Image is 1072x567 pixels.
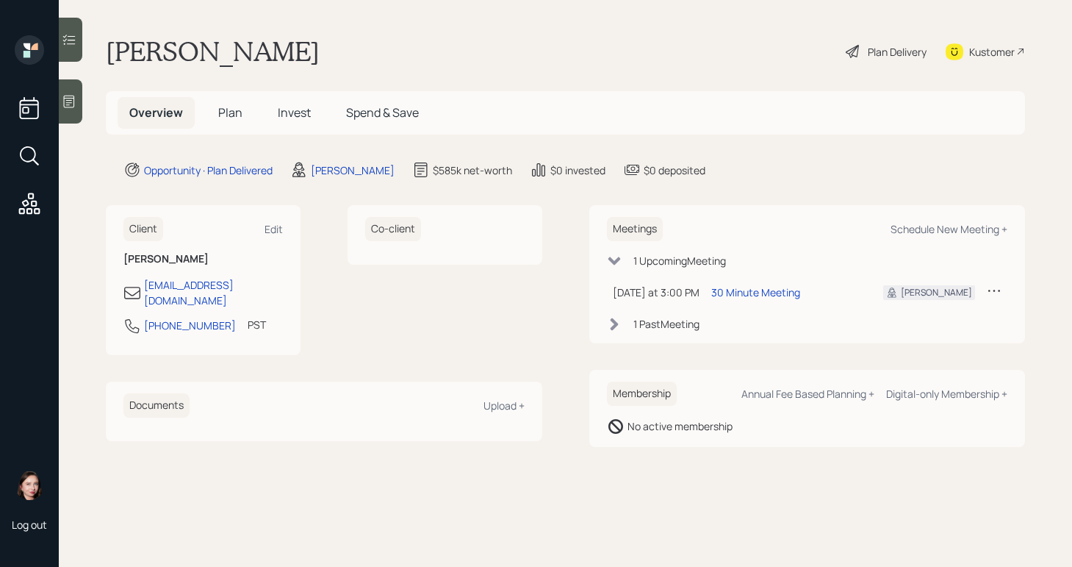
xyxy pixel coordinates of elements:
[483,399,525,413] div: Upload +
[868,44,927,60] div: Plan Delivery
[633,253,726,268] div: 1 Upcoming Meeting
[741,387,874,401] div: Annual Fee Based Planning +
[901,286,972,299] div: [PERSON_NAME]
[144,318,236,333] div: [PHONE_NUMBER]
[15,471,44,500] img: aleksandra-headshot.png
[627,418,733,434] div: No active membership
[613,285,699,300] div: [DATE] at 3:00 PM
[886,387,1007,401] div: Digital-only Membership +
[711,285,800,300] div: 30 Minute Meeting
[129,104,183,121] span: Overview
[278,104,311,121] span: Invest
[311,163,395,178] div: [PERSON_NAME]
[12,518,47,532] div: Log out
[891,222,1007,236] div: Schedule New Meeting +
[265,222,283,236] div: Edit
[123,253,283,265] h6: [PERSON_NAME]
[633,316,699,332] div: 1 Past Meeting
[365,217,421,241] h6: Co-client
[106,35,320,68] h1: [PERSON_NAME]
[123,393,190,418] h6: Documents
[969,44,1015,60] div: Kustomer
[218,104,242,121] span: Plan
[123,217,163,241] h6: Client
[248,317,266,332] div: PST
[607,382,677,406] h6: Membership
[144,163,273,178] div: Opportunity · Plan Delivered
[144,277,283,308] div: [EMAIL_ADDRESS][DOMAIN_NAME]
[607,217,663,241] h6: Meetings
[346,104,419,121] span: Spend & Save
[550,163,605,178] div: $0 invested
[644,163,705,178] div: $0 deposited
[433,163,512,178] div: $585k net-worth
